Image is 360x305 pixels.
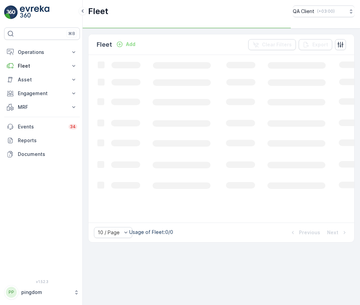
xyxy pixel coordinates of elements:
[113,40,138,48] button: Add
[293,5,355,17] button: QA Client(+03:00)
[4,5,18,19] img: logo
[4,45,80,59] button: Operations
[262,41,292,48] p: Clear Filters
[248,39,296,50] button: Clear Filters
[20,5,49,19] img: logo_light-DOdMpM7g.png
[4,59,80,73] button: Fleet
[4,73,80,87] button: Asset
[126,41,135,48] p: Add
[4,100,80,114] button: MRF
[18,63,66,69] p: Fleet
[6,287,17,298] div: PP
[18,123,64,130] p: Events
[299,39,332,50] button: Export
[326,228,349,237] button: Next
[4,147,80,161] a: Documents
[327,229,338,236] p: Next
[312,41,328,48] p: Export
[289,228,321,237] button: Previous
[317,9,335,14] p: ( +03:00 )
[18,104,66,111] p: MRF
[18,137,77,144] p: Reports
[97,40,112,49] p: Fleet
[18,151,77,158] p: Documents
[4,134,80,147] a: Reports
[18,49,66,56] p: Operations
[21,289,70,296] p: pingdom
[4,285,80,300] button: PPpingdom
[4,87,80,100] button: Engagement
[18,76,66,83] p: Asset
[299,229,320,236] p: Previous
[18,90,66,97] p: Engagement
[293,8,314,15] p: QA Client
[4,280,80,284] span: v 1.52.3
[4,120,80,134] a: Events34
[68,31,75,36] p: ⌘B
[70,124,76,129] p: 34
[88,6,108,17] p: Fleet
[129,229,173,236] p: Usage of Fleet : 0/0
